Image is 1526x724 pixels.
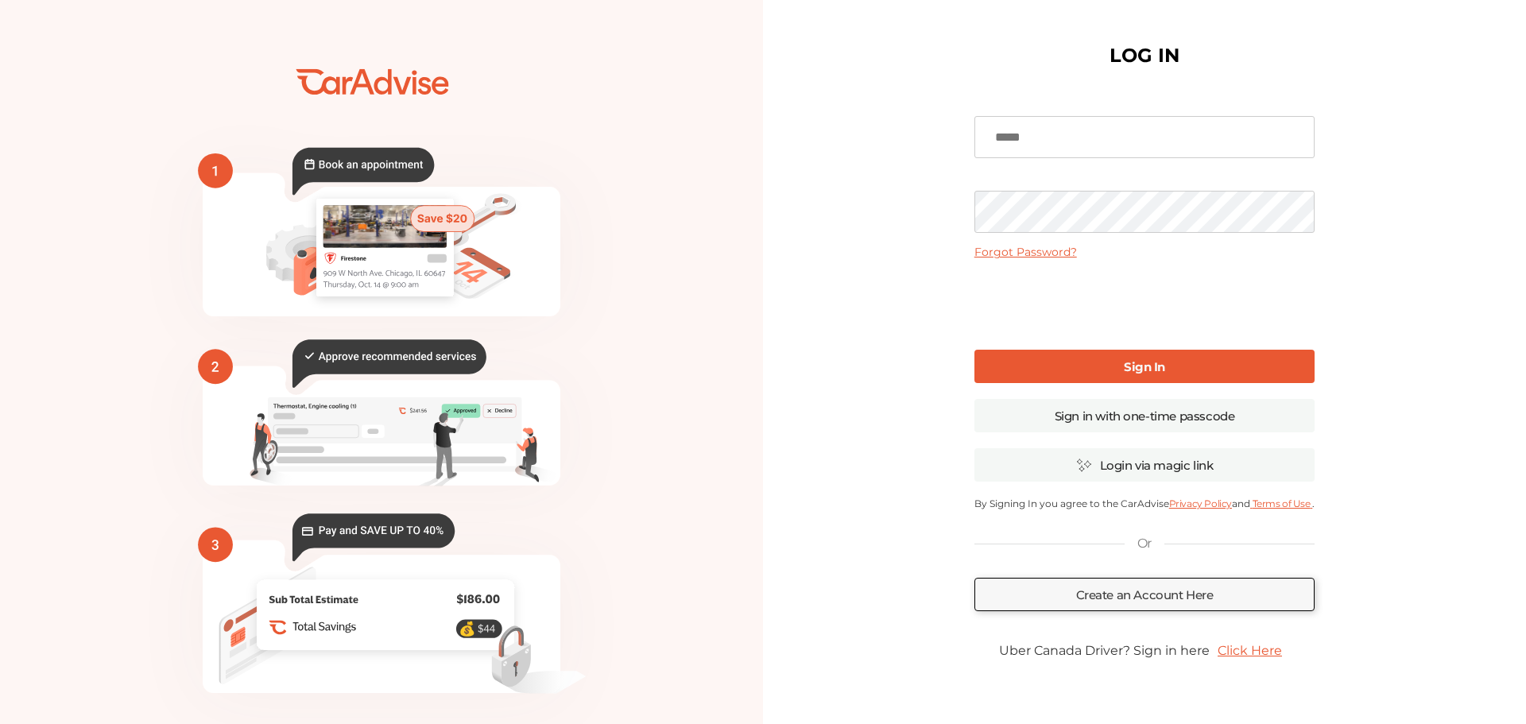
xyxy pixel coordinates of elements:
p: Or [1137,535,1152,552]
span: Uber Canada Driver? Sign in here [999,643,1210,658]
a: Terms of Use [1250,498,1312,509]
iframe: reCAPTCHA [1024,272,1265,334]
b: Sign In [1124,359,1165,374]
p: By Signing In you agree to the CarAdvise and . [974,498,1315,509]
text: 💰 [459,620,476,637]
h1: LOG IN [1110,48,1179,64]
a: Privacy Policy [1169,498,1232,509]
a: Create an Account Here [974,578,1315,611]
img: magic_icon.32c66aac.svg [1076,458,1092,473]
a: Click Here [1210,635,1290,666]
a: Sign In [974,350,1315,383]
a: Forgot Password? [974,245,1077,259]
a: Sign in with one-time passcode [974,399,1315,432]
a: Login via magic link [974,448,1315,482]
